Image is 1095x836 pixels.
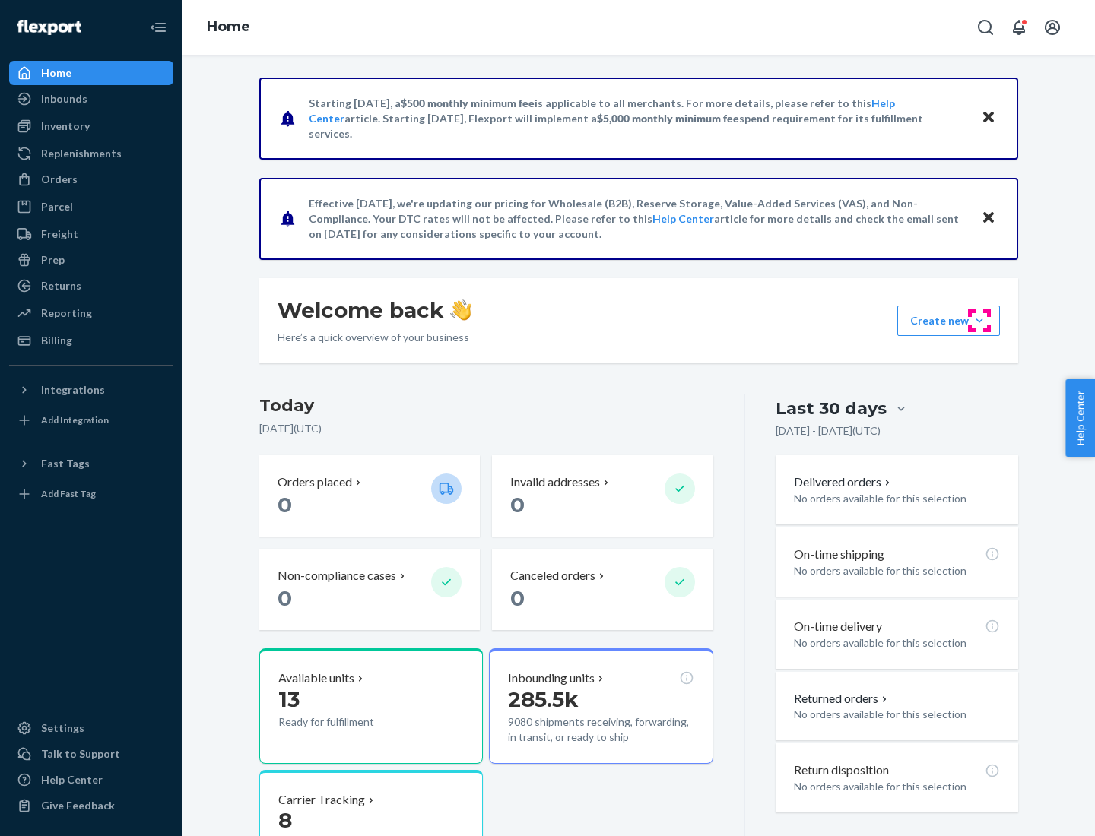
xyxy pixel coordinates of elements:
[9,61,173,85] a: Home
[9,451,173,476] button: Fast Tags
[794,546,884,563] p: On-time shipping
[9,768,173,792] a: Help Center
[143,12,173,43] button: Close Navigation
[489,648,713,764] button: Inbounding units285.5k9080 shipments receiving, forwarding, in transit, or ready to ship
[510,567,595,584] p: Canceled orders
[41,413,109,426] div: Add Integration
[492,455,713,537] button: Invalid addresses 0
[970,12,1001,43] button: Open Search Box
[9,195,173,219] a: Parcel
[9,222,173,246] a: Freight
[9,114,173,138] a: Inventory
[259,455,480,537] button: Orders placed 0
[9,141,173,166] a: Replenishments
[41,798,115,813] div: Give Feedback
[9,793,173,818] button: Give Feedback
[278,473,352,491] p: Orders placed
[41,91,87,106] div: Inbounds
[597,112,739,125] span: $5,000 monthly minimum fee
[278,807,292,833] span: 8
[508,714,693,745] p: 9080 shipments receiving, forwarding, in transit, or ready to ship
[259,549,480,630] button: Non-compliance cases 0
[259,394,713,418] h3: Today
[278,296,471,324] h1: Welcome back
[41,456,90,471] div: Fast Tags
[9,87,173,111] a: Inbounds
[259,648,483,764] button: Available units13Ready for fulfillment
[794,473,893,491] button: Delivered orders
[41,720,84,736] div: Settings
[278,330,471,345] p: Here’s a quick overview of your business
[278,686,300,712] span: 13
[794,618,882,635] p: On-time delivery
[979,107,998,129] button: Close
[794,690,890,708] button: Returned orders
[897,306,1000,336] button: Create new
[9,328,173,353] a: Billing
[41,382,105,397] div: Integrations
[41,199,73,214] div: Parcel
[794,762,889,779] p: Return disposition
[41,146,122,161] div: Replenishments
[794,779,1000,794] p: No orders available for this selection
[17,20,81,35] img: Flexport logo
[510,585,525,611] span: 0
[278,670,354,687] p: Available units
[41,306,92,321] div: Reporting
[9,408,173,432] a: Add Integration
[9,378,173,402] button: Integrations
[794,635,1000,651] p: No orders available for this selection
[9,167,173,192] a: Orders
[1065,379,1095,457] button: Help Center
[41,119,90,134] div: Inventory
[1037,12,1068,43] button: Open account menu
[492,549,713,630] button: Canceled orders 0
[794,707,1000,722] p: No orders available for this selection
[652,212,714,225] a: Help Center
[9,482,173,506] a: Add Fast Tag
[41,487,96,500] div: Add Fast Tag
[9,248,173,272] a: Prep
[309,196,966,242] p: Effective [DATE], we're updating our pricing for Wholesale (B2B), Reserve Storage, Value-Added Se...
[794,491,1000,506] p: No orders available for this selection
[1004,12,1034,43] button: Open notifications
[41,226,78,242] div: Freight
[9,716,173,740] a: Settings
[207,18,250,35] a: Home
[278,492,292,518] span: 0
[401,97,535,109] span: $500 monthly minimum fee
[776,397,887,420] div: Last 30 days
[41,65,71,81] div: Home
[979,207,998,230] button: Close
[278,791,365,809] p: Carrier Tracking
[278,585,292,611] span: 0
[776,423,881,439] p: [DATE] - [DATE] ( UTC )
[41,772,103,787] div: Help Center
[41,333,72,348] div: Billing
[278,714,419,730] p: Ready for fulfillment
[309,96,966,141] p: Starting [DATE], a is applicable to all merchants. For more details, please refer to this article...
[9,274,173,298] a: Returns
[510,473,600,491] p: Invalid addresses
[450,299,471,321] img: hand-wave emoji
[9,742,173,766] a: Talk to Support
[41,252,65,268] div: Prep
[41,172,78,187] div: Orders
[794,563,1000,578] p: No orders available for this selection
[508,686,579,712] span: 285.5k
[41,746,120,762] div: Talk to Support
[195,5,262,49] ol: breadcrumbs
[278,567,396,584] p: Non-compliance cases
[510,492,525,518] span: 0
[41,278,81,293] div: Returns
[9,301,173,325] a: Reporting
[259,421,713,436] p: [DATE] ( UTC )
[508,670,595,687] p: Inbounding units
